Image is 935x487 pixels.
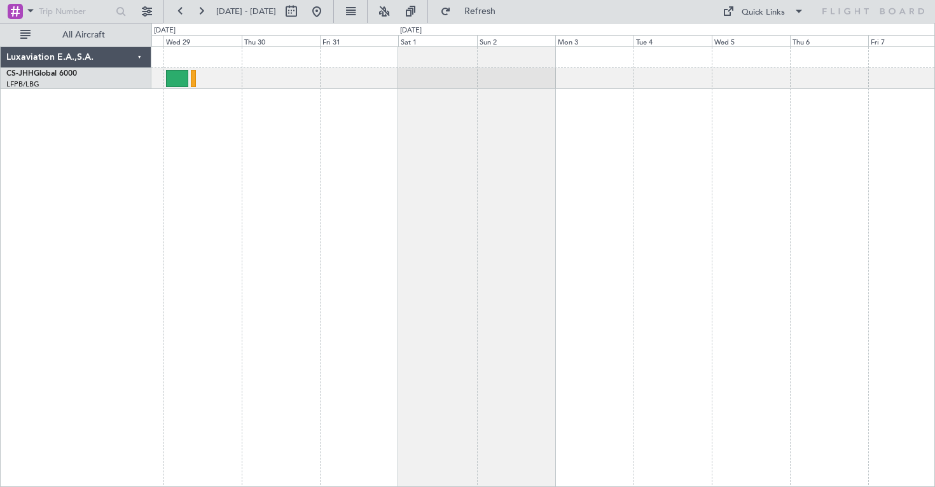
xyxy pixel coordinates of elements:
[477,35,555,46] div: Sun 2
[555,35,634,46] div: Mon 3
[6,79,39,89] a: LFPB/LBG
[712,35,790,46] div: Wed 5
[6,70,77,78] a: CS-JHHGlobal 6000
[790,35,868,46] div: Thu 6
[154,25,176,36] div: [DATE]
[454,7,507,16] span: Refresh
[163,35,242,46] div: Wed 29
[634,35,712,46] div: Tue 4
[33,31,134,39] span: All Aircraft
[39,2,112,21] input: Trip Number
[242,35,320,46] div: Thu 30
[716,1,810,22] button: Quick Links
[400,25,422,36] div: [DATE]
[398,35,476,46] div: Sat 1
[742,6,785,19] div: Quick Links
[14,25,138,45] button: All Aircraft
[6,70,34,78] span: CS-JHH
[434,1,511,22] button: Refresh
[320,35,398,46] div: Fri 31
[216,6,276,17] span: [DATE] - [DATE]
